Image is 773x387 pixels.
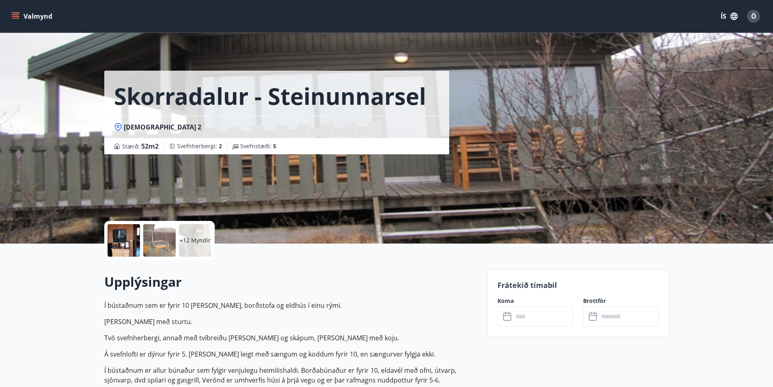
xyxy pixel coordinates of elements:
p: Í bústaðnum sem er fyrir 10 [PERSON_NAME], borðstofa og eldhús í einu rými. [104,301,478,310]
h2: Upplýsingar [104,273,478,291]
p: [PERSON_NAME] með sturtu. [104,317,478,326]
span: Stærð : [122,141,159,151]
p: Á svefnlofti er dýnur fyrir 5. [PERSON_NAME] leigt með sængum og koddum fyrir 10, en sængurver fy... [104,349,478,359]
button: ÍS [716,9,742,24]
label: Brottför [583,297,659,305]
span: Svefnstæði : [240,142,276,150]
p: Í bústaðnum er allur búnaður sem fylgir venjulegu heimilishaldi. Borðabúnaður er fyrir 10, eldavé... [104,365,478,385]
p: +12 Myndir [180,236,211,244]
h1: Skorradalur - Steinunnarsel [114,80,426,111]
label: Koma [497,297,573,305]
span: 52 m2 [141,142,159,151]
span: 5 [273,142,276,150]
button: menu [10,9,56,24]
span: Ö [751,12,756,21]
p: Tvö svefnherbergi, annað með tvíbreiðu [PERSON_NAME] og skápum, [PERSON_NAME] með koju. [104,333,478,343]
span: 2 [219,142,222,150]
button: Ö [744,6,763,26]
p: Frátekið tímabil [497,280,659,290]
span: Svefnherbergi : [177,142,222,150]
span: [DEMOGRAPHIC_DATA] 2 [124,123,201,132]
